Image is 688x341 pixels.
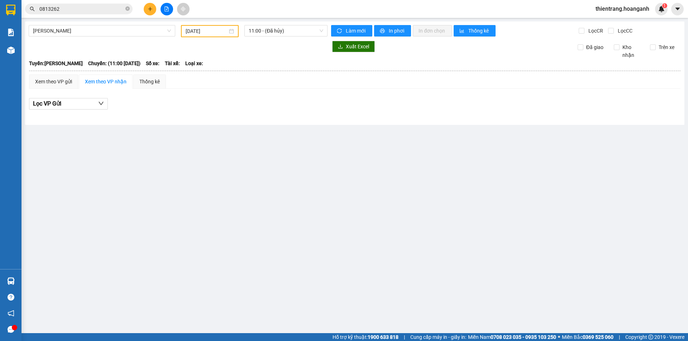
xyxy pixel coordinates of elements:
span: Loại xe: [185,59,203,67]
span: sync [337,28,343,34]
span: Hỗ trợ kỹ thuật: [333,333,398,341]
span: Chuyến: (11:00 [DATE]) [88,59,140,67]
span: close-circle [125,6,130,11]
button: In đơn chọn [413,25,452,36]
span: bar-chart [459,28,465,34]
button: aim [177,3,190,15]
div: Thống kê [139,78,160,86]
button: downloadXuất Excel [332,41,375,52]
span: Lọc CC [615,27,634,35]
img: warehouse-icon [7,277,15,285]
img: logo-vxr [6,5,15,15]
span: aim [181,6,186,11]
span: Số xe: [146,59,159,67]
strong: 1900 633 818 [368,334,398,340]
img: solution-icon [7,29,15,36]
span: | [619,333,620,341]
span: plus [148,6,153,11]
span: | [404,333,405,341]
span: message [8,326,14,333]
span: ⚪️ [558,336,560,338]
button: printerIn phơi [374,25,411,36]
span: 1 [663,3,666,8]
span: Miền Nam [468,333,556,341]
span: 11:00 - (Đã hủy) [249,25,323,36]
sup: 1 [662,3,667,8]
span: Hồ Chí Minh - Phan Rang [33,25,171,36]
span: printer [380,28,386,34]
button: syncLàm mới [331,25,372,36]
img: warehouse-icon [7,47,15,54]
span: In phơi [389,27,405,35]
span: Làm mới [346,27,367,35]
input: 14/08/2025 [186,27,228,35]
button: file-add [161,3,173,15]
div: Xem theo VP gửi [35,78,72,86]
span: Thống kê [468,27,490,35]
span: down [98,101,104,106]
span: search [30,6,35,11]
span: Lọc VP Gửi [33,99,61,108]
span: Lọc CR [586,27,604,35]
span: Kho nhận [620,43,645,59]
span: Đã giao [583,43,606,51]
button: bar-chartThống kê [454,25,496,36]
span: Tài xế: [165,59,180,67]
strong: 0369 525 060 [583,334,613,340]
div: Xem theo VP nhận [85,78,126,86]
span: Miền Bắc [562,333,613,341]
span: question-circle [8,294,14,301]
strong: 0708 023 035 - 0935 103 250 [491,334,556,340]
span: thientrang.hoanganh [590,4,655,13]
button: Lọc VP Gửi [29,98,108,109]
img: icon-new-feature [658,6,665,12]
button: plus [144,3,156,15]
span: file-add [164,6,169,11]
input: Tìm tên, số ĐT hoặc mã đơn [39,5,124,13]
span: Trên xe [656,43,677,51]
button: caret-down [671,3,684,15]
span: notification [8,310,14,317]
span: close-circle [125,6,130,13]
span: copyright [648,335,653,340]
span: Cung cấp máy in - giấy in: [410,333,466,341]
b: Tuyến: [PERSON_NAME] [29,60,83,66]
span: caret-down [674,6,681,12]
